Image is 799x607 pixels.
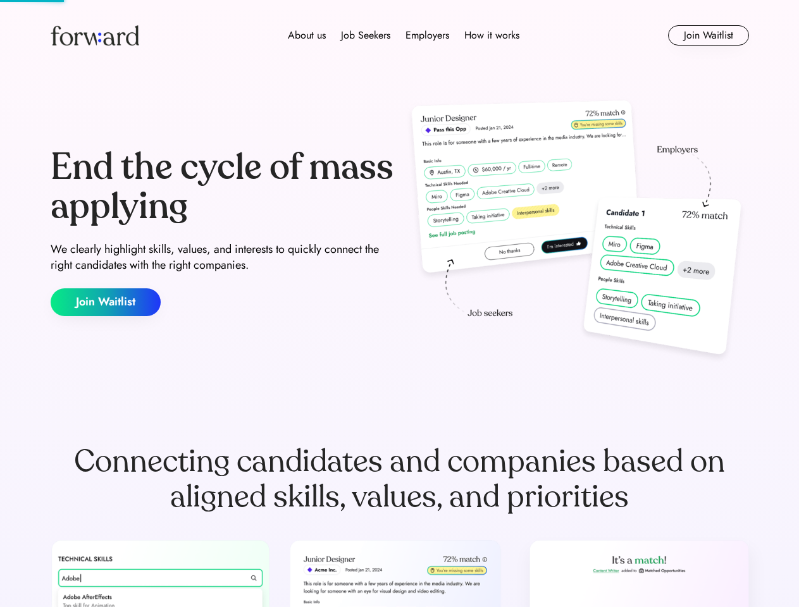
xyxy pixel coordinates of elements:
div: Job Seekers [341,28,390,43]
div: About us [288,28,326,43]
div: Employers [406,28,449,43]
div: We clearly highlight skills, values, and interests to quickly connect the right candidates with t... [51,242,395,273]
button: Join Waitlist [51,288,161,316]
div: Connecting candidates and companies based on aligned skills, values, and priorities [51,444,749,515]
button: Join Waitlist [668,25,749,46]
div: End the cycle of mass applying [51,148,395,226]
div: How it works [464,28,519,43]
img: Forward logo [51,25,139,46]
img: hero-image.png [405,96,749,368]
